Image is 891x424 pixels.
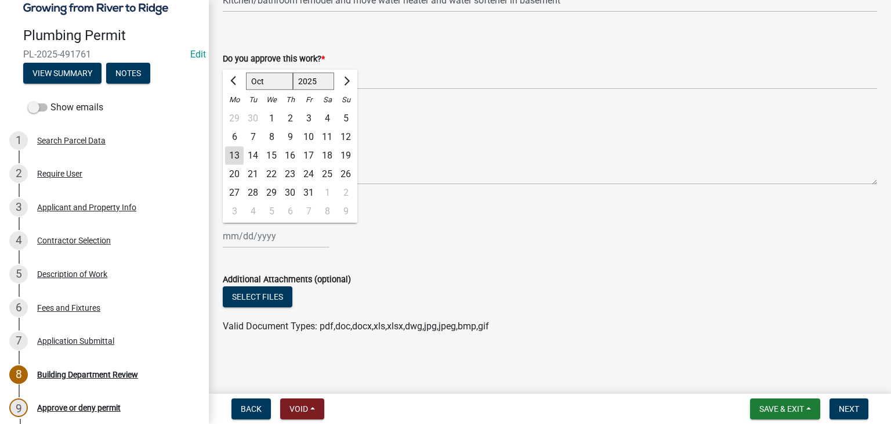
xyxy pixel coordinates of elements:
[9,398,28,417] div: 9
[23,49,186,60] span: PL-2025-491761
[225,91,244,109] div: Mo
[9,365,28,384] div: 8
[225,128,244,146] div: Monday, October 6, 2025
[227,72,241,91] button: Previous month
[299,146,318,165] div: 17
[281,165,299,184] div: Thursday, October 23, 2025
[9,265,28,283] div: 5
[244,109,262,128] div: 30
[336,109,355,128] div: Sunday, October 5, 2025
[244,202,262,221] div: 4
[225,109,244,128] div: 29
[336,202,355,221] div: 9
[9,131,28,150] div: 1
[225,165,244,184] div: 20
[281,184,299,202] div: 30
[318,165,336,184] div: 25
[225,184,244,202] div: Monday, October 27, 2025
[223,55,325,63] label: Do you approve this work?
[318,184,336,202] div: 1
[106,69,150,78] wm-modal-confirm: Notes
[336,184,355,202] div: 2
[299,184,318,202] div: Friday, October 31, 2025
[336,109,355,128] div: 5
[262,202,281,221] div: 5
[262,109,281,128] div: Wednesday, October 1, 2025
[299,91,318,109] div: Fr
[225,202,244,221] div: 3
[244,109,262,128] div: Tuesday, September 30, 2025
[262,91,281,109] div: We
[336,184,355,202] div: Sunday, November 2, 2025
[262,184,281,202] div: 29
[241,404,262,414] span: Back
[299,128,318,146] div: 10
[336,91,355,109] div: Su
[339,72,353,91] button: Next month
[244,165,262,184] div: Tuesday, October 21, 2025
[244,202,262,221] div: Tuesday, November 4, 2025
[280,398,324,419] button: Void
[299,109,318,128] div: 3
[223,224,329,248] input: mm/dd/yyyy
[299,184,318,202] div: 31
[262,165,281,184] div: Wednesday, October 22, 2025
[9,198,28,217] div: 3
[37,304,100,312] div: Fees and Fixtures
[336,128,355,146] div: 12
[244,165,262,184] div: 21
[750,398,820,419] button: Save & Exit
[318,202,336,221] div: Saturday, November 8, 2025
[336,146,355,165] div: Sunday, October 19, 2025
[106,63,150,84] button: Notes
[262,146,281,165] div: 15
[9,164,28,183] div: 2
[281,128,299,146] div: Thursday, October 9, 2025
[318,146,336,165] div: Saturday, October 18, 2025
[225,146,244,165] div: 13
[244,128,262,146] div: 7
[281,146,299,165] div: 16
[28,100,103,114] label: Show emails
[830,398,868,419] button: Next
[318,146,336,165] div: 18
[37,404,121,412] div: Approve or deny permit
[299,165,318,184] div: 24
[299,165,318,184] div: Friday, October 24, 2025
[244,128,262,146] div: Tuesday, October 7, 2025
[336,202,355,221] div: Sunday, November 9, 2025
[281,91,299,109] div: Th
[37,337,114,345] div: Application Submittal
[336,165,355,184] div: Sunday, October 26, 2025
[262,146,281,165] div: Wednesday, October 15, 2025
[225,202,244,221] div: Monday, November 3, 2025
[225,109,244,128] div: Monday, September 29, 2025
[37,236,111,245] div: Contractor Selection
[262,184,281,202] div: Wednesday, October 29, 2025
[262,128,281,146] div: Wednesday, October 8, 2025
[244,91,262,109] div: Tu
[299,202,318,221] div: 7
[223,286,292,307] button: Select files
[318,109,336,128] div: Saturday, October 4, 2025
[281,109,299,128] div: Thursday, October 2, 2025
[318,184,336,202] div: Saturday, November 1, 2025
[262,165,281,184] div: 22
[289,404,308,414] span: Void
[231,398,271,419] button: Back
[262,109,281,128] div: 1
[281,202,299,221] div: Thursday, November 6, 2025
[318,91,336,109] div: Sa
[281,109,299,128] div: 2
[281,184,299,202] div: Thursday, October 30, 2025
[9,299,28,317] div: 6
[336,128,355,146] div: Sunday, October 12, 2025
[190,49,206,60] wm-modal-confirm: Edit Application Number
[225,128,244,146] div: 6
[244,146,262,165] div: 14
[281,165,299,184] div: 23
[318,128,336,146] div: Saturday, October 11, 2025
[244,184,262,202] div: 28
[37,136,106,145] div: Search Parcel Data
[318,109,336,128] div: 4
